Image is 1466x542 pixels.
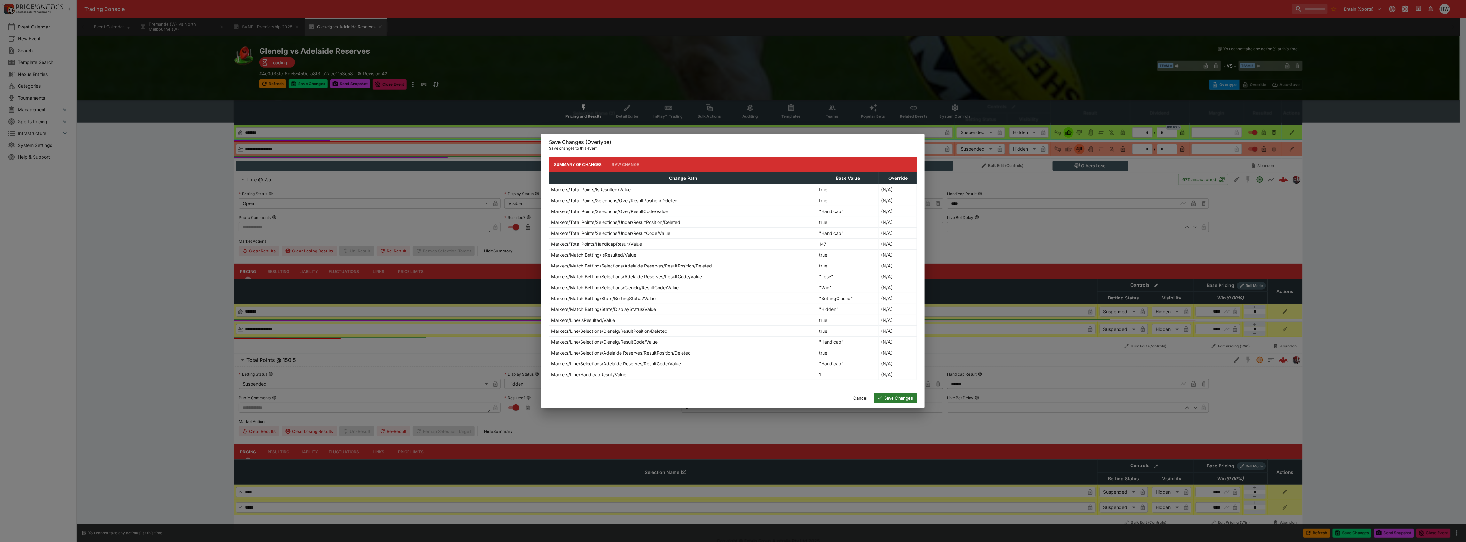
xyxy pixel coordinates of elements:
td: true [817,315,879,326]
td: (N/A) [879,337,917,347]
td: "Handicap" [817,228,879,239]
td: (N/A) [879,271,917,282]
td: (N/A) [879,326,917,337]
td: "Lose" [817,271,879,282]
p: Save changes to this event. [549,145,917,152]
td: (N/A) [879,304,917,315]
th: Base Value [817,172,879,184]
p: Markets/Match Betting/State/DisplayStatus/Value [551,306,656,313]
td: (N/A) [879,239,917,250]
td: "Win" [817,282,879,293]
td: "Hidden" [817,304,879,315]
td: (N/A) [879,228,917,239]
button: Save Changes [874,393,917,403]
p: Markets/Line/Selections/Adelaide Reserves/ResultPosition/Deleted [551,349,691,356]
p: Markets/Match Betting/State/BettingStatus/Value [551,295,656,302]
p: Markets/Total Points/Selections/Over/ResultPosition/Deleted [551,197,678,204]
td: (N/A) [879,293,917,304]
td: (N/A) [879,260,917,271]
td: (N/A) [879,195,917,206]
p: Markets/Total Points/Selections/Under/ResultCode/Value [551,230,670,236]
td: "Handicap" [817,206,879,217]
p: Markets/Match Betting/Selections/Glenelg/ResultCode/Value [551,284,679,291]
p: Markets/Total Points/HandicapResult/Value [551,241,642,247]
p: Markets/Line/Selections/Glenelg/ResultCode/Value [551,339,658,345]
h6: Save Changes (Overtype) [549,139,917,146]
td: (N/A) [879,250,917,260]
td: "BettingClosed" [817,293,879,304]
button: Raw Change [607,157,644,172]
p: Markets/Line/IsResulted/Value [551,317,615,323]
td: (N/A) [879,369,917,380]
td: 1 [817,369,879,380]
p: Markets/Total Points/IsResulted/Value [551,186,631,193]
td: "Handicap" [817,337,879,347]
th: Change Path [549,172,817,184]
button: Cancel [849,393,871,403]
p: Markets/Total Points/Selections/Under/ResultPosition/Deleted [551,219,680,226]
p: Markets/Line/HandicapResult/Value [551,371,626,378]
p: Markets/Match Betting/Selections/Adelaide Reserves/ResultCode/Value [551,273,702,280]
td: true [817,217,879,228]
td: (N/A) [879,315,917,326]
td: true [817,250,879,260]
td: true [817,184,879,195]
td: "Handicap" [817,358,879,369]
td: true [817,260,879,271]
td: true [817,195,879,206]
td: (N/A) [879,206,917,217]
td: true [817,326,879,337]
p: Markets/Total Points/Selections/Over/ResultCode/Value [551,208,668,215]
td: (N/A) [879,217,917,228]
td: (N/A) [879,358,917,369]
th: Override [879,172,917,184]
p: Markets/Match Betting/IsResulted/Value [551,251,636,258]
p: Markets/Line/Selections/Adelaide Reserves/ResultCode/Value [551,360,681,367]
td: (N/A) [879,282,917,293]
p: Markets/Match Betting/Selections/Adelaide Reserves/ResultPosition/Deleted [551,262,712,269]
p: Markets/Line/Selections/Glenelg/ResultPosition/Deleted [551,328,667,334]
td: 147 [817,239,879,250]
td: (N/A) [879,347,917,358]
td: (N/A) [879,184,917,195]
button: Summary of Changes [549,157,607,172]
td: true [817,347,879,358]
